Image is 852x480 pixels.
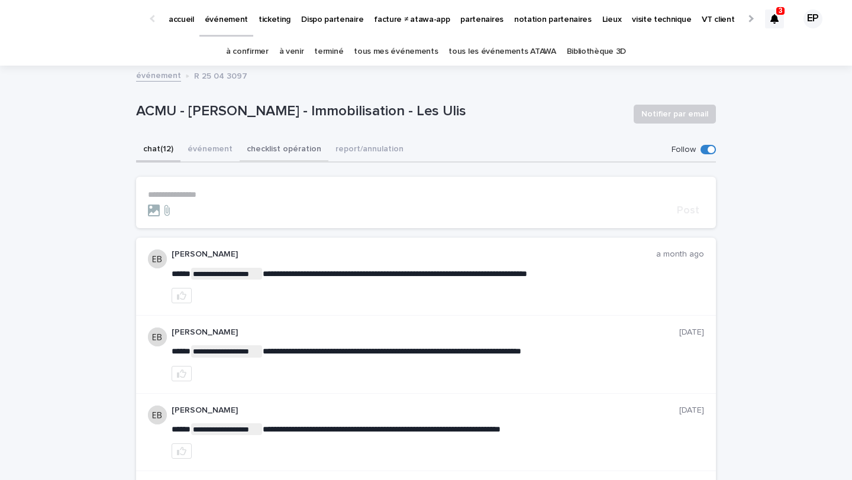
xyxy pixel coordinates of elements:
div: 3 [765,9,784,28]
div: EP [803,9,822,28]
p: [PERSON_NAME] [172,406,679,416]
button: événement [180,138,240,163]
a: terminé [314,38,343,66]
button: like this post [172,366,192,381]
p: [PERSON_NAME] [172,249,656,260]
button: chat (12) [136,138,180,163]
button: Notifier par email [634,105,716,124]
a: à confirmer [226,38,269,66]
a: Bibliothèque 3D [567,38,626,66]
p: R 25 04 3097 [194,69,247,82]
a: tous mes événements [354,38,438,66]
p: ACMU - [PERSON_NAME] - Immobilisation - Les Ulis [136,103,624,120]
a: à venir [279,38,304,66]
p: 3 [779,7,783,15]
a: événement [136,68,181,82]
p: [PERSON_NAME] [172,327,679,338]
p: [DATE] [679,406,704,416]
p: Follow [672,145,696,155]
button: Post [672,205,704,216]
img: Ls34BcGeRexTGTNfXpUC [24,7,138,31]
button: report/annulation [328,138,411,163]
button: like this post [172,443,192,459]
p: a month ago [656,249,704,260]
button: checklist opération [240,138,328,163]
a: tous les événements ATAWA [448,38,556,66]
p: [DATE] [679,327,704,338]
span: Post [677,205,699,216]
span: Notifier par email [641,108,708,120]
button: like this post [172,288,192,303]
